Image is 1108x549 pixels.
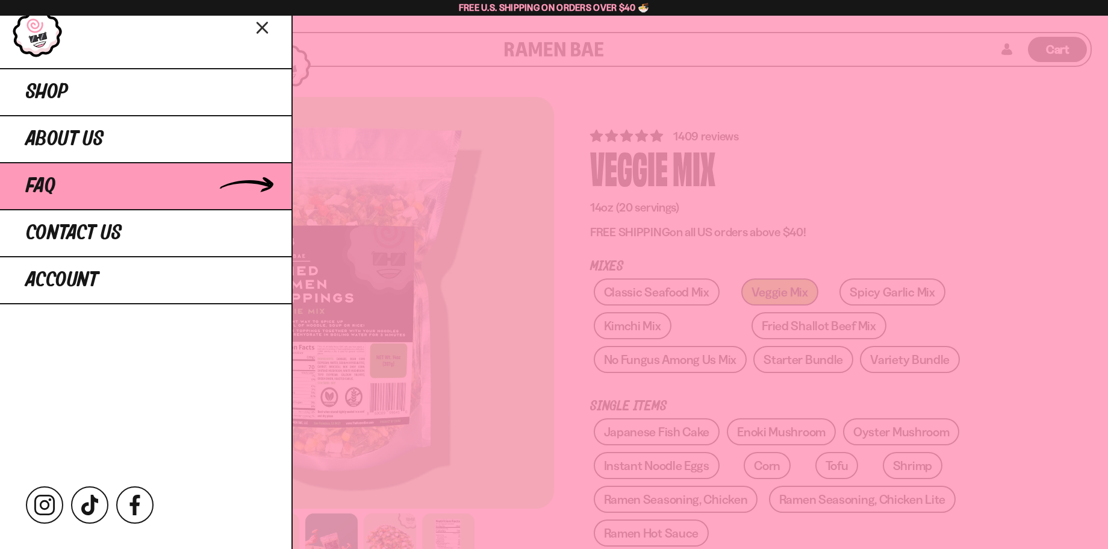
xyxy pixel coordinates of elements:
[26,222,122,244] span: Contact Us
[26,81,68,103] span: Shop
[26,128,104,150] span: About Us
[459,2,650,13] span: Free U.S. Shipping on Orders over $40 🍜
[252,16,273,37] button: Close menu
[26,269,98,291] span: Account
[26,175,55,197] span: FAQ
